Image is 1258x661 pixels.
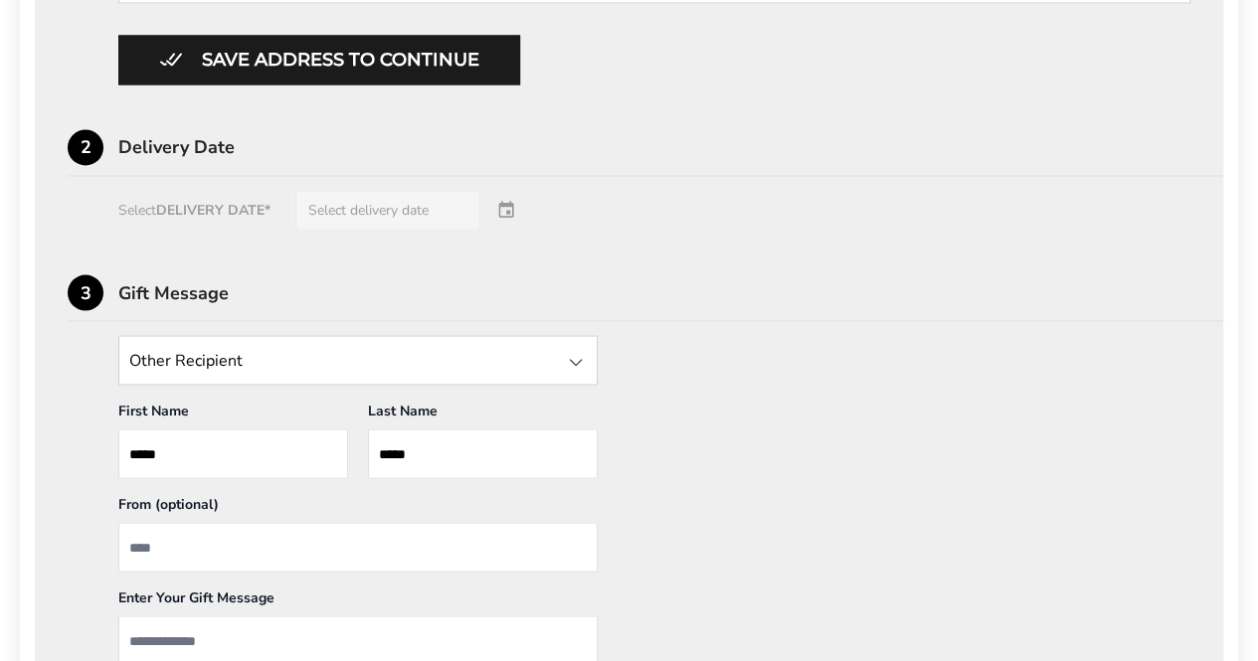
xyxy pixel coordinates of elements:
[118,522,598,572] input: From
[368,401,598,428] div: Last Name
[118,138,1223,156] div: Delivery Date
[368,428,598,478] input: Last Name
[118,587,598,615] div: Enter Your Gift Message
[118,401,348,428] div: First Name
[118,494,598,522] div: From (optional)
[68,129,103,165] div: 2
[118,283,1223,301] div: Gift Message
[118,335,598,385] input: State
[118,35,520,84] button: Button save address
[118,428,348,478] input: First Name
[68,274,103,310] div: 3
